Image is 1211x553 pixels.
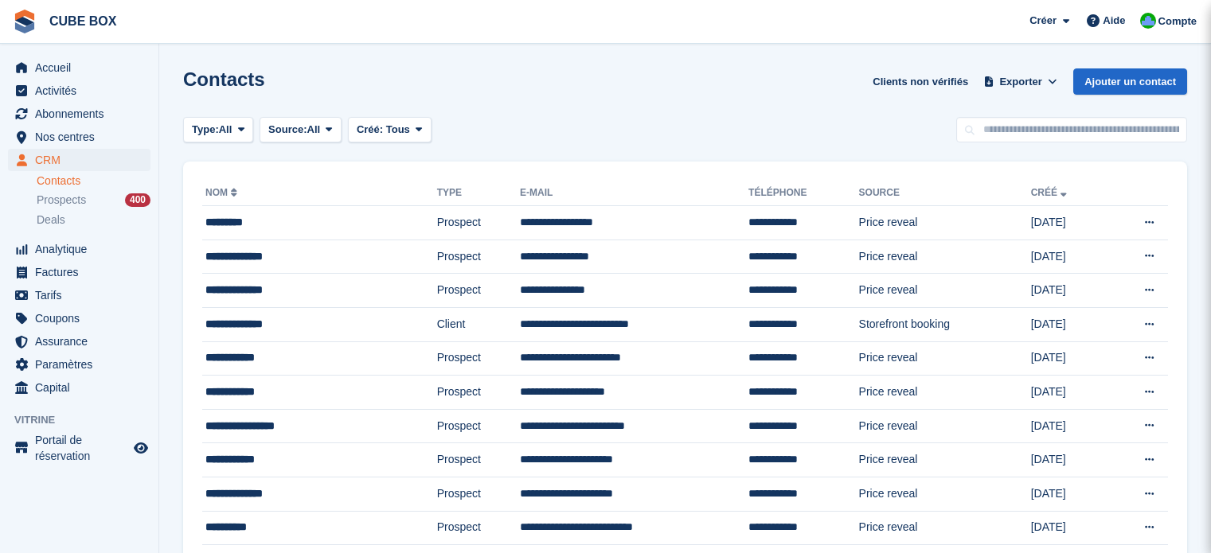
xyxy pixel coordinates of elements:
th: Type [437,181,520,206]
span: Deals [37,212,65,228]
div: 400 [125,193,150,207]
span: Source: [268,122,307,138]
span: Vitrine [14,412,158,428]
td: Storefront booking [859,307,1031,341]
a: menu [8,261,150,283]
a: Ajouter un contact [1073,68,1187,95]
a: Nom [205,187,240,198]
td: [DATE] [1031,376,1105,410]
span: Activités [35,80,131,102]
td: Price reveal [859,511,1031,545]
td: [DATE] [1031,274,1105,308]
a: menu [8,432,150,464]
a: menu [8,330,150,352]
a: menu [8,103,150,125]
td: Prospect [437,409,520,443]
td: Prospect [437,206,520,240]
a: Contacts [37,173,150,189]
a: menu [8,80,150,102]
td: Prospect [437,511,520,545]
span: Tous [386,123,410,135]
td: [DATE] [1031,511,1105,545]
td: [DATE] [1031,341,1105,376]
td: Prospect [437,443,520,477]
a: menu [8,307,150,329]
a: menu [8,149,150,171]
th: E-mail [520,181,748,206]
td: [DATE] [1031,307,1105,341]
a: Créé [1031,187,1070,198]
a: menu [8,284,150,306]
td: Price reveal [859,274,1031,308]
td: Prospect [437,477,520,511]
span: Capital [35,376,131,399]
img: stora-icon-8386f47178a22dfd0bd8f6a31ec36ba5ce8667c1dd55bd0f319d3a0aa187defe.svg [13,10,37,33]
td: [DATE] [1031,443,1105,477]
td: [DATE] [1031,477,1105,511]
a: CUBE BOX [43,8,123,34]
span: Nos centres [35,126,131,148]
span: Abonnements [35,103,131,125]
span: Tarifs [35,284,131,306]
button: Exporter [981,68,1061,95]
button: Type: All [183,117,253,143]
a: menu [8,126,150,148]
img: Cube Box [1140,13,1156,29]
td: [DATE] [1031,409,1105,443]
td: Client [437,307,520,341]
td: Price reveal [859,206,1031,240]
td: Price reveal [859,443,1031,477]
button: Créé: Tous [348,117,432,143]
td: Price reveal [859,409,1031,443]
td: Price reveal [859,341,1031,376]
span: Exporter [999,74,1041,90]
span: Factures [35,261,131,283]
a: Boutique d'aperçu [131,438,150,458]
span: Compte [1158,14,1197,29]
span: Portail de réservation [35,432,131,464]
a: Clients non vérifiés [866,68,975,95]
td: Prospect [437,240,520,274]
span: Aide [1103,13,1125,29]
a: menu [8,56,150,79]
span: All [307,122,321,138]
span: CRM [35,149,131,171]
span: Prospects [37,193,86,208]
td: Prospect [437,341,520,376]
span: All [219,122,232,138]
td: Prospect [437,376,520,410]
a: menu [8,376,150,399]
span: Paramètres [35,353,131,376]
span: Type: [192,122,219,138]
span: Assurance [35,330,131,352]
a: menu [8,353,150,376]
span: Accueil [35,56,131,79]
th: Source [859,181,1031,206]
span: Coupons [35,307,131,329]
th: Téléphone [748,181,859,206]
td: Prospect [437,274,520,308]
button: Source: All [260,117,342,143]
span: Analytique [35,238,131,260]
a: menu [8,238,150,260]
td: Price reveal [859,376,1031,410]
td: Price reveal [859,240,1031,274]
a: Prospects 400 [37,192,150,208]
a: Deals [37,212,150,228]
h1: Contacts [183,68,265,90]
td: [DATE] [1031,206,1105,240]
td: Price reveal [859,477,1031,511]
span: Créer [1029,13,1057,29]
td: [DATE] [1031,240,1105,274]
span: Créé: [357,123,383,135]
